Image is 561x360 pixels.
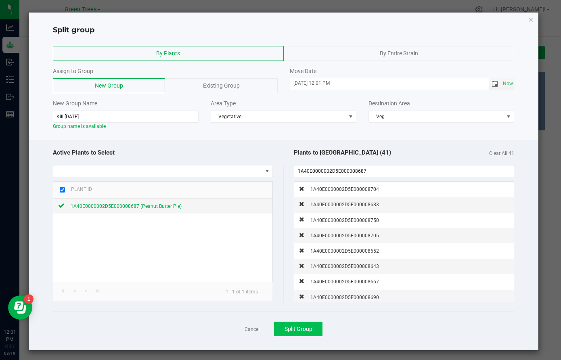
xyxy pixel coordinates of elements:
[71,186,92,192] span: Plant ID
[290,68,316,74] span: Move Date
[53,68,93,74] span: Assign to Group
[501,78,515,90] span: Set Current date
[380,50,418,57] span: By Entire Strain
[489,78,501,90] span: Toggle calendar
[211,100,236,107] span: Area Type
[203,82,240,89] span: Existing Group
[310,233,379,239] span: 1A40E0000002D5E000008705
[285,326,312,332] span: Split Group
[95,82,123,89] span: New Group
[310,218,379,223] span: 1A40E0000002D5E000008750
[294,165,514,177] input: Search by Plant ID
[310,202,379,207] span: 1A40E0000002D5E000008683
[24,294,33,304] iframe: Resource center unread badge
[53,25,514,36] h4: Split group
[310,279,379,285] span: 1A40E0000002D5E000008667
[8,295,32,320] iframe: Resource center
[310,248,379,254] span: 1A40E0000002D5E000008652
[310,186,379,192] span: 1A40E0000002D5E000008704
[156,50,180,57] span: By Plants
[53,100,97,107] span: New Group Name
[53,123,106,129] span: Group name is available
[368,100,410,107] span: Destination Area
[219,285,264,297] kendo-pager-info: 1 - 1 of 1 items
[71,203,182,209] span: 1A40E0000002D5E000008687 (Peanut Butter Pie)
[245,326,260,333] a: Cancel
[294,149,391,156] span: Plants to [GEOGRAPHIC_DATA] (41)
[274,322,322,336] button: Split Group
[489,148,514,157] span: Clear All 41
[310,264,379,269] span: 1A40E0000002D5E000008643
[53,149,115,156] span: Active Plants to Select
[211,111,346,122] span: Vegetative
[310,295,379,300] span: 1A40E0000002D5E000008690
[501,78,514,90] span: select
[369,111,504,122] span: Veg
